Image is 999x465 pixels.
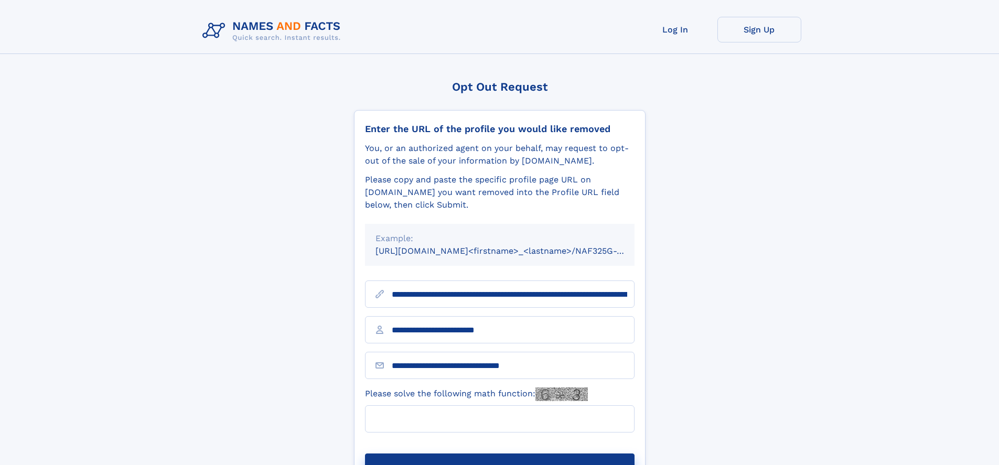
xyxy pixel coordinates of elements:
div: Enter the URL of the profile you would like removed [365,123,635,135]
img: Logo Names and Facts [198,17,349,45]
small: [URL][DOMAIN_NAME]<firstname>_<lastname>/NAF325G-xxxxxxxx [375,246,654,256]
a: Log In [633,17,717,42]
a: Sign Up [717,17,801,42]
div: You, or an authorized agent on your behalf, may request to opt-out of the sale of your informatio... [365,142,635,167]
label: Please solve the following math function: [365,387,588,401]
div: Example: [375,232,624,245]
div: Please copy and paste the specific profile page URL on [DOMAIN_NAME] you want removed into the Pr... [365,174,635,211]
div: Opt Out Request [354,80,646,93]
